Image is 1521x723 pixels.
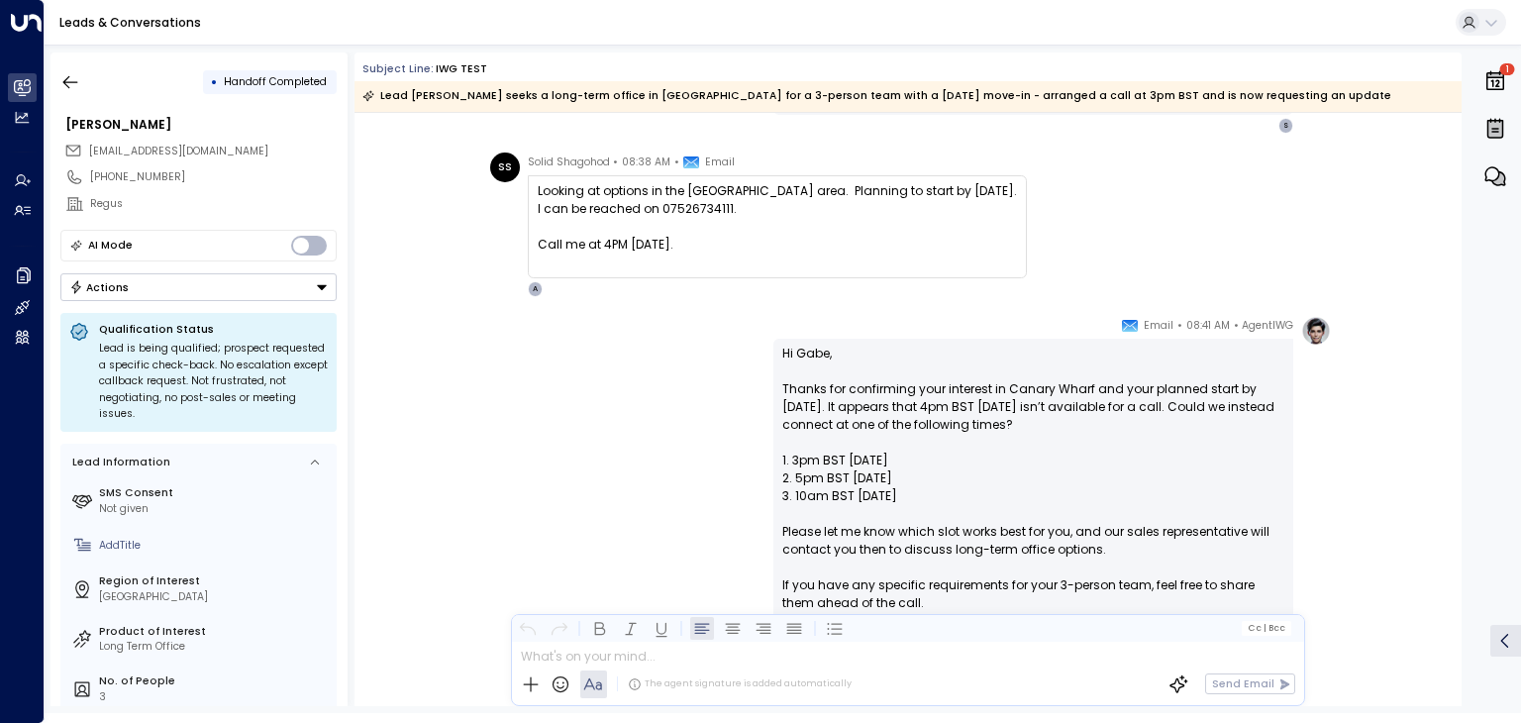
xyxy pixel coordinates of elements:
span: Email [705,153,735,172]
span: • [1234,316,1239,336]
div: Not given [99,501,331,517]
span: Subject Line: [362,61,434,76]
div: The agent signature is added automatically [628,677,852,691]
label: No. of People [99,673,331,689]
div: S [1278,118,1294,134]
div: • [211,68,218,95]
span: • [674,153,679,172]
div: Lead [PERSON_NAME] seeks a long-term office in [GEOGRAPHIC_DATA] for a 3-person team with a [DATE... [362,86,1391,106]
span: | [1263,623,1266,633]
div: Lead is being qualified; prospect requested a specific check-back. No escalation except callback ... [99,341,328,423]
span: Email [1144,316,1173,336]
span: Cc Bcc [1248,623,1285,633]
div: Call me at 4PM [DATE]. [538,236,1017,254]
div: 3 [99,689,331,705]
span: 08:38 AM [622,153,670,172]
span: Handoff Completed [224,74,327,89]
div: Lead Information [67,455,170,470]
div: Button group with a nested menu [60,273,337,301]
div: [GEOGRAPHIC_DATA] [99,589,331,605]
span: 1 [1500,63,1515,75]
span: • [1177,316,1182,336]
div: A [528,281,544,297]
div: I can be reached on 07526734111. [538,200,1017,218]
button: Undo [516,616,540,640]
span: 08:41 AM [1186,316,1230,336]
div: AI Mode [88,236,133,256]
div: AddTitle [99,538,331,554]
button: Actions [60,273,337,301]
div: Actions [69,280,130,294]
span: Solid Shagohod [528,153,610,172]
p: Qualification Status [99,322,328,337]
button: Cc|Bcc [1242,621,1291,635]
div: Looking at options in the [GEOGRAPHIC_DATA] area. Planning to start by [DATE]. [538,182,1017,254]
div: Regus [90,196,337,212]
div: [PERSON_NAME] [65,116,337,134]
p: Hi Gabe, Thanks for confirming your interest in Canary Wharf and your planned start by [DATE]. It... [782,345,1284,666]
div: Long Term Office [99,639,331,655]
img: profile-logo.png [1301,316,1331,346]
span: [EMAIL_ADDRESS][DOMAIN_NAME] [89,144,268,158]
span: • [613,153,618,172]
a: Leads & Conversations [59,14,201,31]
label: SMS Consent [99,485,331,501]
div: IWG TEST [436,61,487,77]
button: Redo [547,616,570,640]
label: Product of Interest [99,624,331,640]
span: AgentIWG [1242,316,1293,336]
div: [PHONE_NUMBER] [90,169,337,185]
label: Region of Interest [99,573,331,589]
button: 1 [1478,59,1512,103]
span: solidshagohod@gmail.com [89,144,268,159]
div: SS [490,153,520,182]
